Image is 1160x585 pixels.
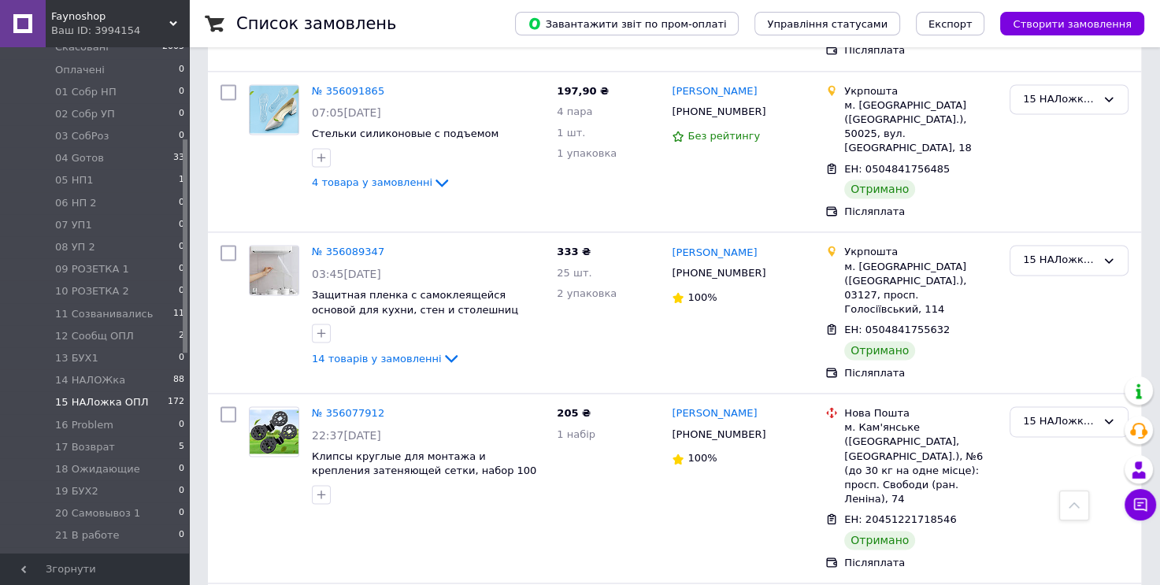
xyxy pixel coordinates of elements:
[312,450,536,491] a: Клипсы круглые для монтажа и крепления затеняющей сетки, набор 100 шт
[179,329,184,343] span: 2
[672,428,765,440] span: [PHONE_NUMBER]
[312,128,498,139] a: Стельки силиконовые с подъемом
[844,324,950,335] span: ЕН: 0504841755632
[1013,18,1132,30] span: Створити замовлення
[557,428,595,440] span: 1 набір
[179,218,184,232] span: 0
[557,287,617,299] span: 2 упаковка
[1000,12,1144,35] button: Створити замовлення
[312,176,432,188] span: 4 товара у замовленні
[557,106,592,117] span: 4 пара
[173,151,184,165] span: 33
[312,176,451,187] a: 4 товара у замовленні
[55,151,104,165] span: 04 Gотов
[179,284,184,298] span: 0
[844,406,997,420] div: Нова Пошта
[179,129,184,143] span: 0
[249,406,299,457] a: Фото товару
[250,85,298,133] img: Фото товару
[179,418,184,432] span: 0
[1023,413,1096,430] div: 15 НАЛожка ОПЛ
[844,556,997,570] div: Післяплата
[557,147,617,159] span: 1 упаковка
[844,163,950,175] span: ЕН: 0504841756485
[844,341,915,360] div: Отримано
[312,289,518,316] a: Защитная пленка с самоклеящейся основой для кухни, стен и столешниц
[55,173,94,187] span: 05 НП1
[844,513,956,525] span: ЕН: 20451221718546
[55,218,92,232] span: 07 УП1
[179,85,184,99] span: 0
[844,84,997,98] div: Укрпошта
[844,180,915,198] div: Отримано
[55,63,105,77] span: Оплачені
[1125,489,1156,520] button: Чат з покупцем
[557,246,591,257] span: 333 ₴
[557,407,591,419] span: 205 ₴
[528,17,726,31] span: Завантажити звіт по пром-оплаті
[168,395,184,409] span: 172
[557,267,591,279] span: 25 шт.
[557,127,585,139] span: 1 шт.
[179,196,184,210] span: 0
[162,40,184,54] span: 2005
[55,528,120,542] span: 21 В работе
[687,452,717,464] span: 100%
[179,173,184,187] span: 1
[55,440,115,454] span: 17 Возврат
[173,373,184,387] span: 88
[179,462,184,476] span: 0
[672,406,757,421] a: [PERSON_NAME]
[179,484,184,498] span: 0
[312,352,461,364] a: 14 товарів у замовленні
[55,329,134,343] span: 12 Сообщ ОПЛ
[179,63,184,77] span: 0
[557,85,609,97] span: 197,90 ₴
[312,407,384,419] a: № 356077912
[55,418,113,432] span: 16 Problem
[179,440,184,454] span: 5
[312,106,381,119] span: 07:05[DATE]
[687,130,760,142] span: Без рейтингу
[236,14,396,33] h1: Список замовлень
[51,24,189,38] div: Ваш ID: 3994154
[179,551,184,565] span: 0
[55,85,117,99] span: 01 Собр НП
[55,462,140,476] span: 18 Ожидающие
[55,107,115,121] span: 02 Собр УП
[55,284,129,298] span: 10 РОЗЕТКА 2
[312,85,384,97] a: № 356091865
[844,43,997,57] div: Післяплата
[51,9,169,24] span: Faynoshop
[55,551,80,565] span: бух3
[250,246,298,294] img: Фото товару
[844,420,997,506] div: м. Кам'янське ([GEOGRAPHIC_DATA], [GEOGRAPHIC_DATA].), №6 (до 30 кг на одне місце): просп. Свобод...
[515,12,739,35] button: Завантажити звіт по пром-оплаті
[687,291,717,303] span: 100%
[249,84,299,135] a: Фото товару
[55,40,109,54] span: Скасовані
[844,205,997,219] div: Післяплата
[1023,252,1096,268] div: 15 НАЛожка ОПЛ
[249,245,299,295] a: Фото товару
[55,307,153,321] span: 11 Созванивались
[1023,91,1096,108] div: 15 НАЛожка ОПЛ
[754,12,900,35] button: Управління статусами
[844,260,997,317] div: м. [GEOGRAPHIC_DATA] ([GEOGRAPHIC_DATA].), 03127, просп. Голосіївський, 114
[179,528,184,542] span: 0
[55,351,98,365] span: 13 БУХ1
[844,98,997,156] div: м. [GEOGRAPHIC_DATA] ([GEOGRAPHIC_DATA].), 50025, вул. [GEOGRAPHIC_DATA], 18
[672,246,757,261] a: [PERSON_NAME]
[672,267,765,279] span: [PHONE_NUMBER]
[844,366,997,380] div: Післяплата
[928,18,973,30] span: Експорт
[844,531,915,550] div: Отримано
[179,351,184,365] span: 0
[55,262,129,276] span: 09 РОЗЕТКА 1
[55,196,97,210] span: 06 НП 2
[179,240,184,254] span: 0
[179,262,184,276] span: 0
